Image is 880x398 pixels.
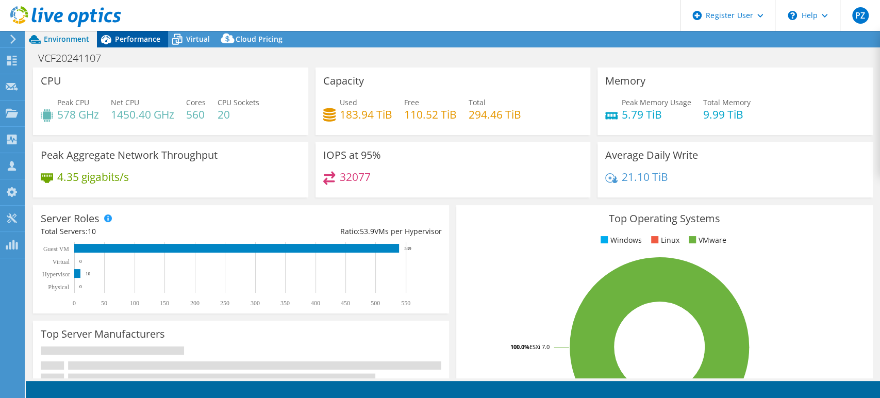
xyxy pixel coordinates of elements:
text: Physical [48,284,69,291]
h4: 9.99 TiB [703,109,751,120]
text: Virtual [53,258,70,266]
h3: Average Daily Write [605,150,698,161]
span: Peak Memory Usage [622,97,691,107]
span: Free [404,97,419,107]
text: 450 [341,300,350,307]
span: Used [340,97,357,107]
h4: 32077 [340,171,371,183]
div: Ratio: VMs per Hypervisor [241,226,442,237]
text: 500 [371,300,380,307]
span: Peak CPU [57,97,89,107]
text: 50 [101,300,107,307]
text: 300 [251,300,260,307]
span: Net CPU [111,97,139,107]
text: 0 [79,259,82,264]
svg: \n [788,11,797,20]
span: Cloud Pricing [236,34,283,44]
text: Hypervisor [42,271,70,278]
text: 250 [220,300,229,307]
span: 10 [88,226,96,236]
div: Total Servers: [41,226,241,237]
li: VMware [686,235,726,246]
h3: Memory [605,75,645,87]
h4: 5.79 TiB [622,109,691,120]
tspan: 100.0% [510,343,529,351]
h1: VCF20241107 [34,53,117,64]
span: CPU Sockets [218,97,259,107]
text: 0 [79,284,82,289]
h3: Server Roles [41,213,99,224]
text: 10 [86,271,91,276]
li: Windows [598,235,642,246]
h4: 578 GHz [57,109,99,120]
h3: Peak Aggregate Network Throughput [41,150,218,161]
h4: 20 [218,109,259,120]
text: 150 [160,300,169,307]
h4: 294.46 TiB [469,109,521,120]
span: Performance [115,34,160,44]
h4: 4.35 gigabits/s [57,171,129,183]
h4: 1450.40 GHz [111,109,174,120]
span: Virtual [186,34,210,44]
h3: Top Server Manufacturers [41,328,165,340]
text: 200 [190,300,200,307]
text: 100 [130,300,139,307]
span: Environment [44,34,89,44]
h4: 560 [186,109,206,120]
span: Total Memory [703,97,751,107]
h3: Top Operating Systems [464,213,865,224]
span: PZ [852,7,869,24]
span: Total [469,97,486,107]
text: Guest VM [43,245,69,253]
text: 0 [73,300,76,307]
h3: CPU [41,75,61,87]
text: 400 [311,300,320,307]
tspan: ESXi 7.0 [529,343,550,351]
text: 350 [280,300,290,307]
span: 53.9 [359,226,374,236]
text: 539 [404,246,411,251]
text: 550 [401,300,410,307]
h3: IOPS at 95% [323,150,381,161]
h3: Capacity [323,75,364,87]
h4: 110.52 TiB [404,109,457,120]
li: Linux [649,235,679,246]
h4: 183.94 TiB [340,109,392,120]
h4: 21.10 TiB [622,171,668,183]
span: Cores [186,97,206,107]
